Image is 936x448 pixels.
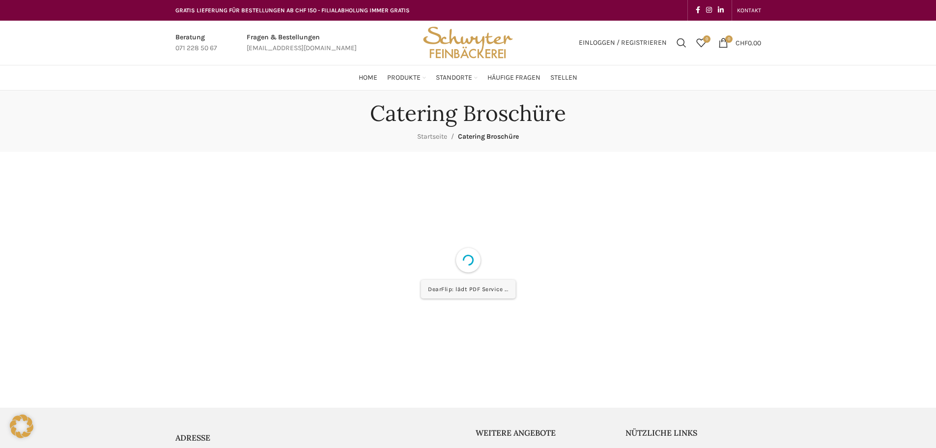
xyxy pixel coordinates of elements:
[417,132,447,141] a: Startseite
[359,73,377,83] span: Home
[247,32,357,54] a: Infobox link
[737,0,761,20] a: KONTAKT
[715,3,727,17] a: Linkedin social link
[672,33,691,53] a: Suchen
[693,3,703,17] a: Facebook social link
[625,427,761,438] h5: Nützliche Links
[736,38,761,47] bdi: 0.00
[420,38,516,46] a: Site logo
[387,73,421,83] span: Produkte
[732,0,766,20] div: Secondary navigation
[420,21,516,65] img: Bäckerei Schwyter
[370,100,566,126] h1: Catering Broschüre
[703,3,715,17] a: Instagram social link
[550,73,577,83] span: Stellen
[737,7,761,14] span: KONTAKT
[359,68,377,88] a: Home
[458,132,519,141] span: Catering Broschüre
[170,68,766,88] div: Main navigation
[713,33,766,53] a: 0 CHF0.00
[579,39,667,46] span: Einloggen / Registrieren
[175,433,210,443] span: ADRESSE
[691,33,711,53] a: 0
[725,35,733,43] span: 0
[476,427,611,438] h5: Weitere Angebote
[487,73,540,83] span: Häufige Fragen
[487,68,540,88] a: Häufige Fragen
[436,73,472,83] span: Standorte
[736,38,748,47] span: CHF
[175,7,410,14] span: GRATIS LIEFERUNG FÜR BESTELLUNGEN AB CHF 150 - FILIALABHOLUNG IMMER GRATIS
[387,68,426,88] a: Produkte
[703,35,710,43] span: 0
[175,32,217,54] a: Infobox link
[550,68,577,88] a: Stellen
[691,33,711,53] div: Meine Wunschliste
[574,33,672,53] a: Einloggen / Registrieren
[436,68,478,88] a: Standorte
